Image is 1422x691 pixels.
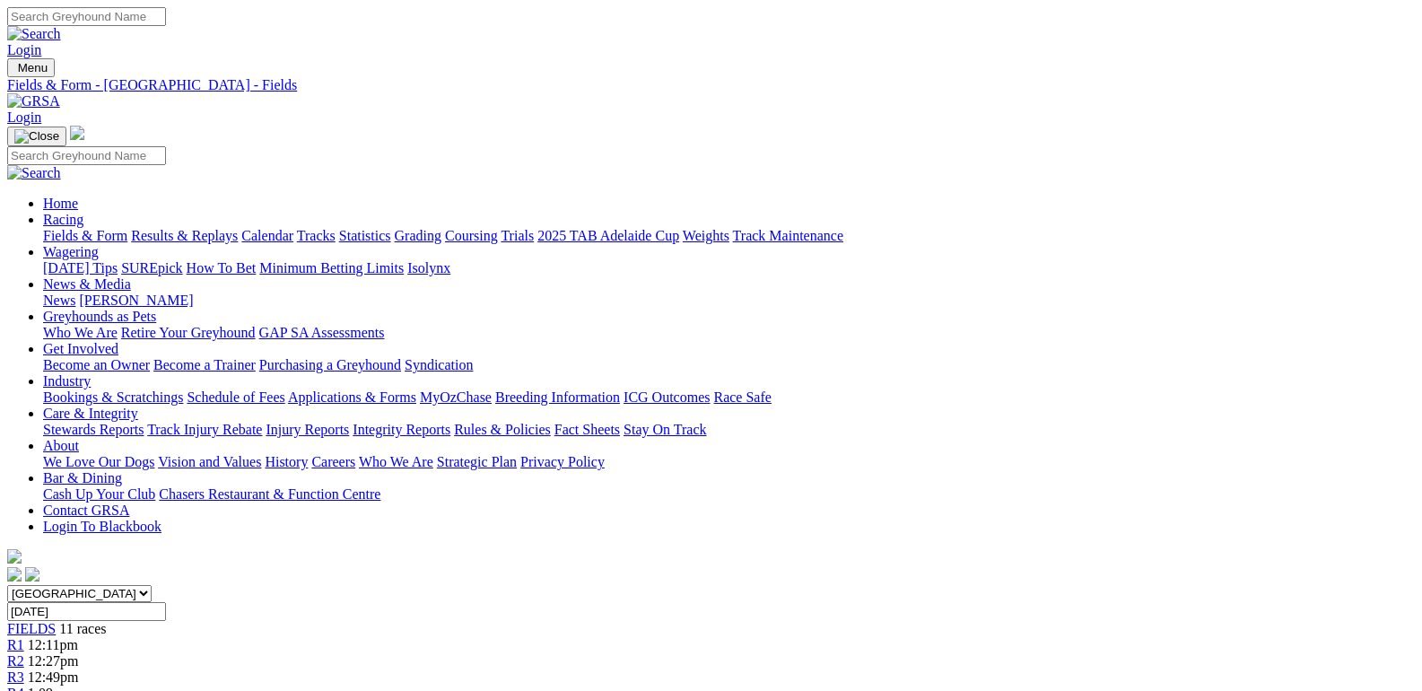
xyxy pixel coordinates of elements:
[437,454,517,469] a: Strategic Plan
[43,389,183,405] a: Bookings & Scratchings
[259,325,385,340] a: GAP SA Assessments
[407,260,450,276] a: Isolynx
[43,293,75,308] a: News
[7,109,41,125] a: Login
[187,389,284,405] a: Schedule of Fees
[395,228,441,243] a: Grading
[7,602,166,621] input: Select date
[7,93,60,109] img: GRSA
[353,422,450,437] a: Integrity Reports
[28,653,79,669] span: 12:27pm
[43,357,150,372] a: Become an Owner
[43,276,131,292] a: News & Media
[7,7,166,26] input: Search
[7,165,61,181] img: Search
[405,357,473,372] a: Syndication
[43,389,1415,406] div: Industry
[445,228,498,243] a: Coursing
[297,228,336,243] a: Tracks
[7,127,66,146] button: Toggle navigation
[43,260,118,276] a: [DATE] Tips
[18,61,48,74] span: Menu
[624,389,710,405] a: ICG Outcomes
[158,454,261,469] a: Vision and Values
[153,357,256,372] a: Become a Trainer
[159,486,380,502] a: Chasers Restaurant & Function Centre
[420,389,492,405] a: MyOzChase
[187,260,257,276] a: How To Bet
[359,454,433,469] a: Who We Are
[43,293,1415,309] div: News & Media
[7,77,1415,93] a: Fields & Form - [GEOGRAPHIC_DATA] - Fields
[537,228,679,243] a: 2025 TAB Adelaide Cup
[7,26,61,42] img: Search
[43,228,1415,244] div: Racing
[43,470,122,485] a: Bar & Dining
[43,325,1415,341] div: Greyhounds as Pets
[43,454,154,469] a: We Love Our Dogs
[554,422,620,437] a: Fact Sheets
[43,212,83,227] a: Racing
[311,454,355,469] a: Careers
[43,503,129,518] a: Contact GRSA
[25,567,39,582] img: twitter.svg
[7,549,22,564] img: logo-grsa-white.png
[43,325,118,340] a: Who We Are
[733,228,843,243] a: Track Maintenance
[43,454,1415,470] div: About
[339,228,391,243] a: Statistics
[7,621,56,636] a: FIELDS
[43,406,138,421] a: Care & Integrity
[131,228,238,243] a: Results & Replays
[43,309,156,324] a: Greyhounds as Pets
[28,637,78,652] span: 12:11pm
[43,486,1415,503] div: Bar & Dining
[624,422,706,437] a: Stay On Track
[121,260,182,276] a: SUREpick
[7,669,24,685] a: R3
[501,228,534,243] a: Trials
[14,129,59,144] img: Close
[241,228,293,243] a: Calendar
[288,389,416,405] a: Applications & Forms
[683,228,729,243] a: Weights
[265,454,308,469] a: History
[43,422,1415,438] div: Care & Integrity
[43,438,79,453] a: About
[7,567,22,582] img: facebook.svg
[147,422,262,437] a: Track Injury Rebate
[43,196,78,211] a: Home
[7,146,166,165] input: Search
[28,669,79,685] span: 12:49pm
[70,126,84,140] img: logo-grsa-white.png
[454,422,551,437] a: Rules & Policies
[495,389,620,405] a: Breeding Information
[43,486,155,502] a: Cash Up Your Club
[43,373,91,389] a: Industry
[7,637,24,652] a: R1
[520,454,605,469] a: Privacy Policy
[259,260,404,276] a: Minimum Betting Limits
[43,244,99,259] a: Wagering
[7,42,41,57] a: Login
[59,621,106,636] span: 11 races
[43,357,1415,373] div: Get Involved
[259,357,401,372] a: Purchasing a Greyhound
[7,58,55,77] button: Toggle navigation
[713,389,771,405] a: Race Safe
[43,422,144,437] a: Stewards Reports
[7,653,24,669] a: R2
[43,228,127,243] a: Fields & Form
[121,325,256,340] a: Retire Your Greyhound
[43,341,118,356] a: Get Involved
[43,260,1415,276] div: Wagering
[43,519,161,534] a: Login To Blackbook
[266,422,349,437] a: Injury Reports
[79,293,193,308] a: [PERSON_NAME]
